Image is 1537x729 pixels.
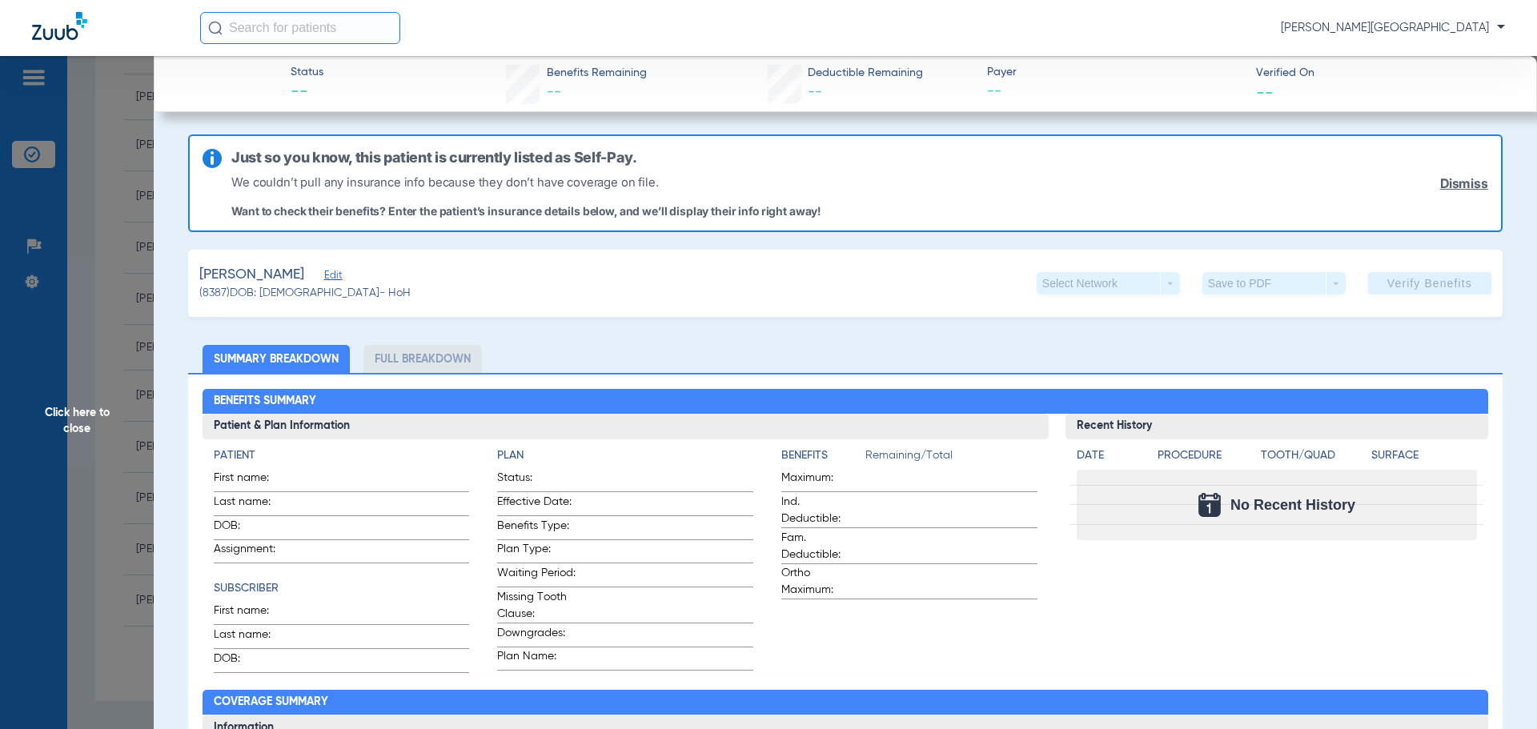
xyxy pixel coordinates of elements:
[497,648,576,670] span: Plan Name:
[231,204,821,218] p: Want to check their benefits? Enter the patient’s insurance details below, and we’ll display thei...
[547,65,647,82] span: Benefits Remaining
[1440,176,1488,191] a: Dismiss
[1261,447,1366,470] app-breakdown-title: Tooth/Quad
[1158,447,1255,470] app-breakdown-title: Procedure
[987,82,1242,102] span: --
[497,518,576,539] span: Benefits Type:
[1230,497,1355,513] span: No Recent History
[231,173,821,191] p: We couldn’t pull any insurance info because they don’t have coverage on file.
[203,389,1489,415] h2: Benefits Summary
[497,625,576,647] span: Downgrades:
[781,447,865,464] h4: Benefits
[987,64,1242,81] span: Payer
[203,149,222,168] img: info-icon
[1077,447,1144,470] app-breakdown-title: Date
[214,470,292,491] span: First name:
[291,64,323,81] span: Status
[1256,65,1511,82] span: Verified On
[1077,447,1144,464] h4: Date
[547,85,561,99] span: --
[363,345,482,373] li: Full Breakdown
[781,565,860,599] span: Ortho Maximum:
[1198,493,1221,517] img: Calendar
[497,589,576,623] span: Missing Tooth Clause:
[231,149,636,166] h6: Just so you know, this patient is currently listed as Self-Pay.
[214,518,292,539] span: DOB:
[497,541,576,563] span: Plan Type:
[781,447,865,470] app-breakdown-title: Benefits
[214,447,470,464] h4: Patient
[214,541,292,563] span: Assignment:
[497,447,753,464] h4: Plan
[203,414,1049,439] h3: Patient & Plan Information
[291,82,323,104] span: --
[808,85,822,99] span: --
[324,270,339,285] span: Edit
[1256,83,1274,100] span: --
[808,65,923,82] span: Deductible Remaining
[1371,447,1477,464] h4: Surface
[497,470,576,491] span: Status:
[203,345,350,373] li: Summary Breakdown
[1281,20,1505,36] span: [PERSON_NAME][GEOGRAPHIC_DATA]
[865,447,1037,470] span: Remaining/Total
[1065,414,1489,439] h3: Recent History
[497,494,576,515] span: Effective Date:
[214,603,292,624] span: First name:
[781,530,860,563] span: Fam. Deductible:
[1261,447,1366,464] h4: Tooth/Quad
[203,690,1489,715] h2: Coverage Summary
[199,265,304,285] span: [PERSON_NAME]
[208,21,223,35] img: Search Icon
[781,470,860,491] span: Maximum:
[32,12,87,40] img: Zuub Logo
[214,580,470,597] h4: Subscriber
[1371,447,1477,470] app-breakdown-title: Surface
[781,494,860,527] span: Ind. Deductible:
[214,651,292,672] span: DOB:
[199,285,411,302] span: (8387) DOB: [DEMOGRAPHIC_DATA] - HoH
[200,12,400,44] input: Search for patients
[214,494,292,515] span: Last name:
[497,565,576,587] span: Waiting Period:
[214,627,292,648] span: Last name:
[1158,447,1255,464] h4: Procedure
